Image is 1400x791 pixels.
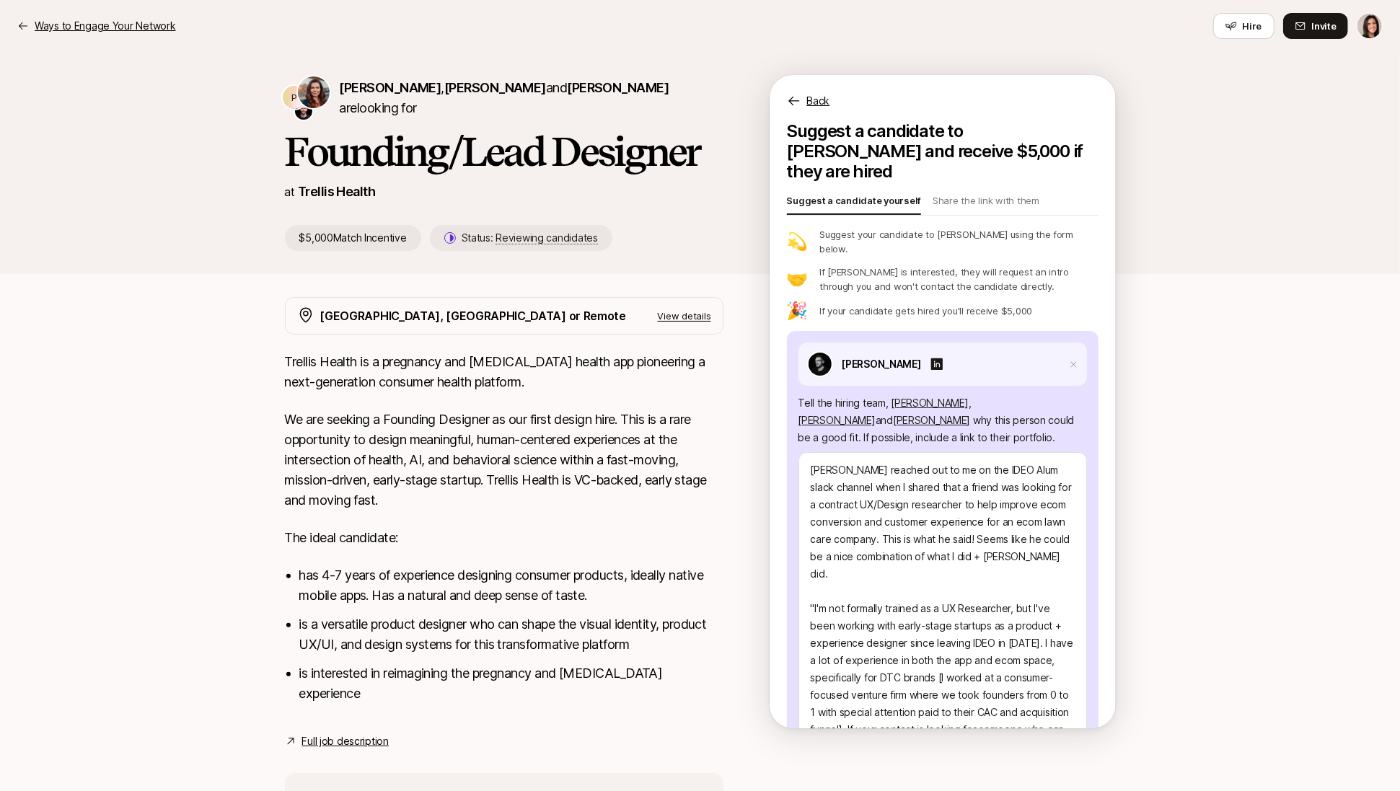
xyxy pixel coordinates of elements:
button: Invite [1283,13,1348,39]
li: is a versatile product designer who can shape the visual identity, product UX/UI, and design syst... [299,614,723,655]
p: P [291,89,297,106]
p: Back [807,92,830,110]
span: and [876,414,971,426]
span: [PERSON_NAME] [567,80,669,95]
p: 🎉 [787,302,809,319]
span: [PERSON_NAME] [444,80,546,95]
p: [GEOGRAPHIC_DATA], [GEOGRAPHIC_DATA] or Remote [320,306,626,325]
p: Tell the hiring team, why this person could be a good fit . If possible, include a link to their ... [798,394,1087,446]
p: Trellis Health is a pregnancy and [MEDICAL_DATA] health app pioneering a next-generation consumer... [285,352,723,392]
p: 🤝 [787,270,809,288]
img: Estelle Giraud [298,76,330,108]
p: The ideal candidate: [285,528,723,548]
p: If [PERSON_NAME] is interested, they will request an intro through you and won't contact the cand... [819,265,1098,293]
button: Eleanor Morgan [1357,13,1383,39]
p: 💫 [787,233,809,250]
li: has 4-7 years of experience designing consumer products, ideally native mobile apps. Has a natura... [299,565,723,606]
img: Eleanor Morgan [1357,14,1382,38]
p: at [285,182,295,201]
span: and [546,80,669,95]
p: Ways to Engage Your Network [35,17,175,35]
p: Suggest a candidate to [PERSON_NAME] and receive $5,000 if they are hired [787,121,1099,182]
p: Suggest a candidate yourself [787,193,922,213]
p: We are seeking a Founding Designer as our first design hire. This is a rare opportunity to design... [285,410,723,511]
span: Hire [1243,19,1262,33]
span: , [441,80,545,95]
p: Status: [462,229,598,247]
a: Full job description [302,733,389,750]
span: [PERSON_NAME] [340,80,441,95]
p: [PERSON_NAME] [842,355,921,373]
span: Reviewing candidates [496,231,597,244]
a: Trellis Health [298,184,375,199]
img: de66a110_f455_49cb_882f_f1cf014994d1.jpg [809,353,832,376]
p: Share the link with them [933,193,1039,213]
span: Invite [1312,19,1337,33]
button: Hire [1213,13,1274,39]
h1: Founding/Lead Designer [285,130,723,173]
li: is interested in reimagining the pregnancy and [MEDICAL_DATA] experience [299,663,723,704]
span: [PERSON_NAME] [798,414,876,426]
span: [PERSON_NAME] [893,414,970,426]
p: $5,000 Match Incentive [285,225,421,251]
p: Suggest your candidate to [PERSON_NAME] using the form below. [819,227,1098,256]
p: View details [658,309,711,323]
p: are looking for [340,78,723,118]
span: [PERSON_NAME] [891,397,968,409]
p: If your candidate gets hired you'll receive $5,000 [819,304,1032,318]
img: Ryan Nabat [295,102,312,120]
